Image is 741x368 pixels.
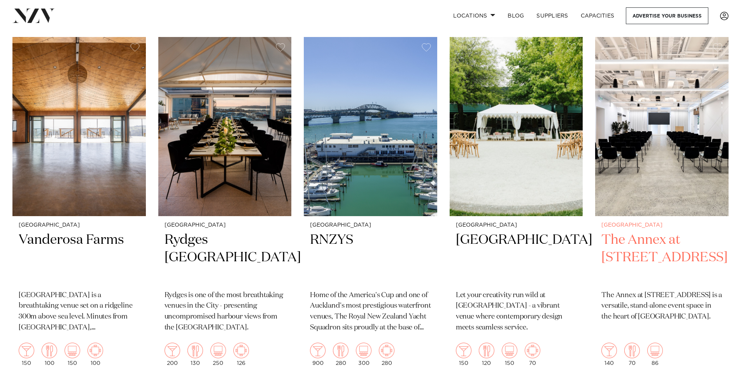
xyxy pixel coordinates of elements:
img: dining.png [42,343,57,358]
div: 280 [379,343,394,366]
h2: The Annex at [STREET_ADDRESS] [601,231,722,284]
img: theatre.png [356,343,371,358]
p: Rydges is one of the most breathtaking venues in the City - presenting uncompromised harbour view... [165,290,286,334]
div: 126 [233,343,249,366]
small: [GEOGRAPHIC_DATA] [601,222,722,228]
a: Advertise your business [626,7,708,24]
div: 280 [333,343,349,366]
img: dining.png [333,343,349,358]
p: Home of the America's Cup and one of Auckland's most prestigious waterfront venues, The Royal New... [310,290,431,334]
img: meeting.png [525,343,540,358]
small: [GEOGRAPHIC_DATA] [456,222,577,228]
img: dining.png [187,343,203,358]
div: 250 [210,343,226,366]
img: nzv-logo.png [12,9,55,23]
a: Capacities [575,7,621,24]
img: cocktail.png [310,343,326,358]
p: The Annex at [STREET_ADDRESS] is a versatile, stand-alone event space in the heart of [GEOGRAPHIC... [601,290,722,323]
img: meeting.png [379,343,394,358]
h2: Vanderosa Farms [19,231,140,284]
div: 150 [65,343,80,366]
div: 70 [525,343,540,366]
h2: [GEOGRAPHIC_DATA] [456,231,577,284]
a: SUPPLIERS [530,7,574,24]
div: 150 [456,343,471,366]
small: [GEOGRAPHIC_DATA] [310,222,431,228]
img: theatre.png [647,343,663,358]
img: cocktail.png [601,343,617,358]
h2: RNZYS [310,231,431,284]
h2: Rydges [GEOGRAPHIC_DATA] [165,231,286,284]
img: dining.png [479,343,494,358]
img: theatre.png [502,343,517,358]
img: cocktail.png [456,343,471,358]
div: 300 [356,343,371,366]
small: [GEOGRAPHIC_DATA] [19,222,140,228]
div: 120 [479,343,494,366]
img: theatre.png [210,343,226,358]
div: 70 [624,343,640,366]
div: 150 [19,343,34,366]
p: [GEOGRAPHIC_DATA] is a breathtaking venue set on a ridgeline 300m above sea level. Minutes from [... [19,290,140,334]
img: dining.png [624,343,640,358]
img: cocktail.png [19,343,34,358]
div: 150 [502,343,517,366]
img: meeting.png [88,343,103,358]
img: theatre.png [65,343,80,358]
p: Let your creativity run wild at [GEOGRAPHIC_DATA] - a vibrant venue where contemporary design mee... [456,290,577,334]
div: 200 [165,343,180,366]
div: 140 [601,343,617,366]
a: BLOG [501,7,530,24]
div: 100 [42,343,57,366]
div: 100 [88,343,103,366]
a: Locations [447,7,501,24]
img: meeting.png [233,343,249,358]
img: cocktail.png [165,343,180,358]
div: 86 [647,343,663,366]
div: 900 [310,343,326,366]
small: [GEOGRAPHIC_DATA] [165,222,286,228]
div: 130 [187,343,203,366]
